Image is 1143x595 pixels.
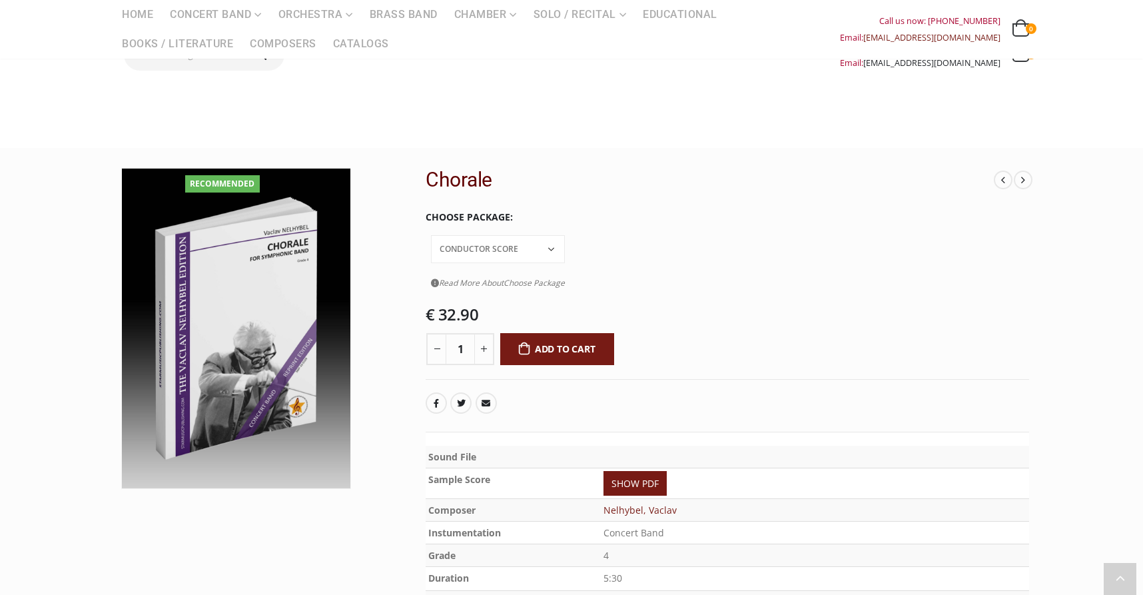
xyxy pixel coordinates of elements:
td: Concert Band [601,522,1029,544]
td: 4 [601,544,1029,567]
a: Email [476,392,497,414]
div: Email: [840,55,1000,71]
b: Composer [428,504,476,516]
b: Sound File [428,450,476,463]
div: Call us now: [PHONE_NUMBER] [840,13,1000,29]
span: 0 [1026,23,1036,34]
button: - [426,333,446,365]
button: + [474,333,494,365]
a: [EMAIL_ADDRESS][DOMAIN_NAME] [863,57,1000,69]
bdi: 32.90 [426,303,478,325]
div: Recommended [185,175,260,193]
p: 5:30 [603,570,1026,588]
div: Email: [840,29,1000,46]
a: Nelhybel, Vaclav [603,504,677,516]
a: Composers [242,29,324,59]
a: Books / Literature [114,29,241,59]
label: Choose Package [426,203,513,231]
img: SMP-10-0109 3D [122,169,350,488]
a: Facebook [426,392,447,414]
input: Product quantity [446,333,475,365]
a: Twitter [450,392,472,414]
button: Add to cart [500,333,614,365]
a: SHOW PDF [603,471,667,496]
a: Catalogs [325,29,397,59]
a: Read More AboutChoose Package [431,275,565,291]
span: € [426,303,435,325]
a: [EMAIL_ADDRESS][DOMAIN_NAME] [863,32,1000,43]
b: Instumentation [428,526,501,539]
b: Duration [428,572,469,584]
th: Sample Score [426,468,601,499]
span: Choose Package [504,277,565,289]
b: Grade [428,549,456,562]
h2: Chorale [426,168,994,192]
